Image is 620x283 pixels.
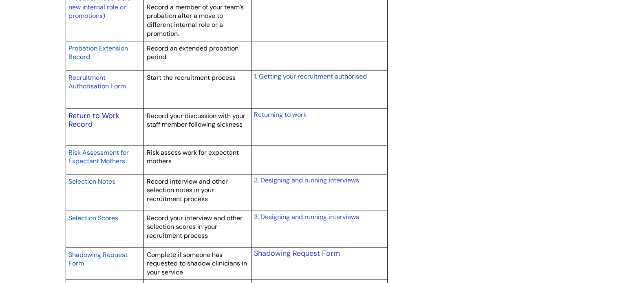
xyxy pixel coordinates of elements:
a: Recruitment Authorisation Form [68,73,126,91]
span: Record your discussion with your staff member following sickness [147,112,245,129]
span: Risk assess work for expectant mothers [147,148,239,166]
a: Returning to work [254,110,306,119]
span: Record an extended probation period [147,44,238,61]
a: Selection Notes [68,176,115,186]
span: Record your interview and other selection scores in your recruitment process [147,214,243,240]
span: Record interview and other selection notes in your recruitment process [147,177,228,203]
a: Probation Extension Record [68,43,128,62]
span: Record a member of your team’s probation after a move to different internal role or a promotion. [147,3,244,38]
span: Selection Scores [68,214,118,222]
span: Shadowing Request Form [68,250,128,268]
a: 3. Designing and running interviews [254,176,359,184]
span: Start the recruitment process [147,73,236,82]
a: 1. Getting your recruitment authorised [254,71,366,81]
span: 1. Getting your recruitment authorised [254,72,366,81]
a: Risk Assessment for Expectant Mothers [68,147,129,166]
a: Shadowing Request Form [254,248,340,258]
span: Probation Extension Record [68,44,128,61]
a: 3. Designing and running interviews [254,213,359,221]
a: Return to Work Record [68,111,119,129]
a: Shadowing Request Form [68,250,128,268]
span: Complete if someone has requested to shadow clinicians in your service [147,250,247,276]
a: Selection Scores [68,213,118,223]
